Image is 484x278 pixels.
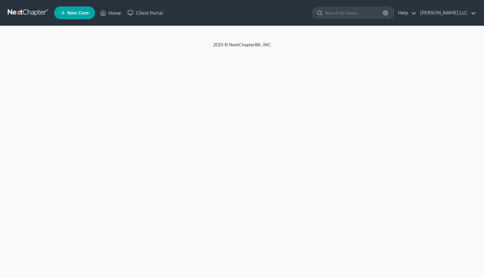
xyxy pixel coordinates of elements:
div: 2025 © NextChapterBK, INC [59,41,426,53]
a: Help [395,7,416,19]
a: [PERSON_NAME] LLC [417,7,476,19]
a: Home [97,7,124,19]
span: New Case [67,11,89,15]
input: Search by name... [325,7,384,19]
a: Client Portal [124,7,166,19]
